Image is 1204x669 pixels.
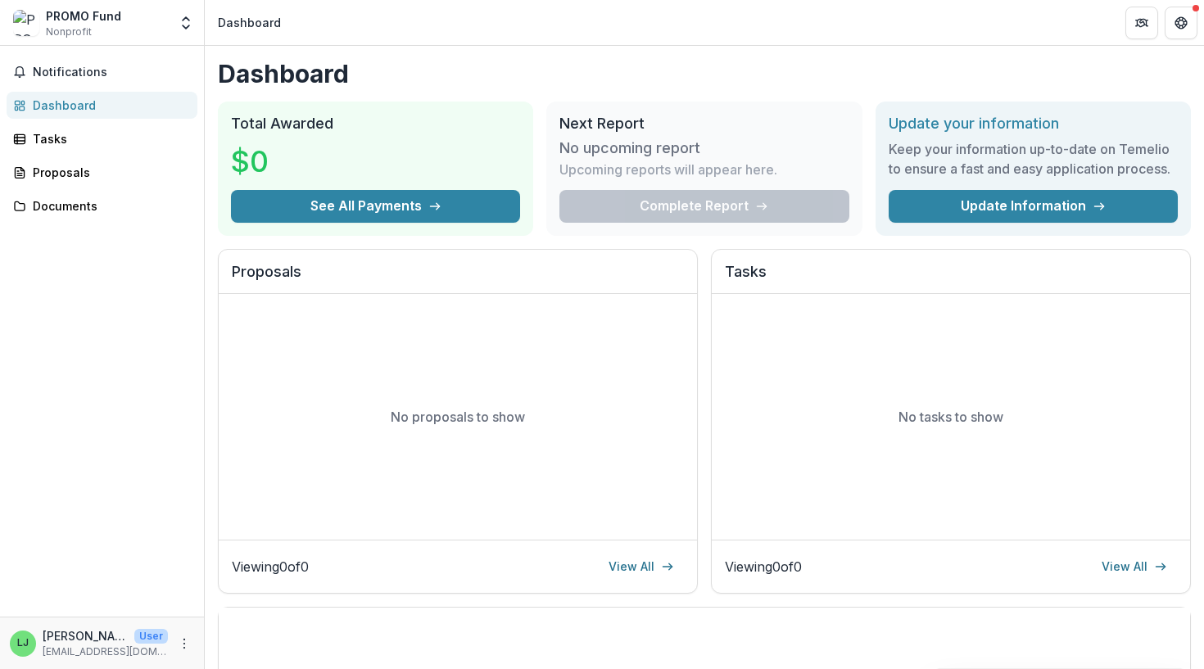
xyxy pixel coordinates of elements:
span: Notifications [33,66,191,79]
nav: breadcrumb [211,11,287,34]
a: Tasks [7,125,197,152]
button: See All Payments [231,190,520,223]
h3: Keep your information up-to-date on Temelio to ensure a fast and easy application process. [889,139,1178,179]
button: Get Help [1165,7,1197,39]
a: Documents [7,192,197,219]
h3: $0 [231,139,354,183]
div: PROMO Fund [46,7,121,25]
h3: No upcoming report [559,139,700,157]
a: Update Information [889,190,1178,223]
h2: Proposals [232,263,684,294]
div: Dashboard [33,97,184,114]
a: Proposals [7,159,197,186]
div: Documents [33,197,184,215]
div: Proposals [33,164,184,181]
button: More [174,634,194,653]
button: Open entity switcher [174,7,197,39]
p: [EMAIL_ADDRESS][DOMAIN_NAME] [43,644,168,659]
div: Tasks [33,130,184,147]
p: Upcoming reports will appear here. [559,160,777,179]
p: No proposals to show [391,407,525,427]
button: Notifications [7,59,197,85]
p: Viewing 0 of 0 [232,557,309,576]
img: PROMO Fund [13,10,39,36]
h2: Update your information [889,115,1178,133]
div: Dashboard [218,14,281,31]
p: No tasks to show [898,407,1003,427]
h2: Tasks [725,263,1177,294]
span: Nonprofit [46,25,92,39]
a: Dashboard [7,92,197,119]
button: Partners [1125,7,1158,39]
p: [PERSON_NAME] [43,627,128,644]
p: User [134,629,168,644]
h2: Total Awarded [231,115,520,133]
p: Viewing 0 of 0 [725,557,802,576]
h1: Dashboard [218,59,1191,88]
div: Lacie Jett [17,638,29,649]
a: View All [599,554,684,580]
a: View All [1092,554,1177,580]
h2: Next Report [559,115,849,133]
